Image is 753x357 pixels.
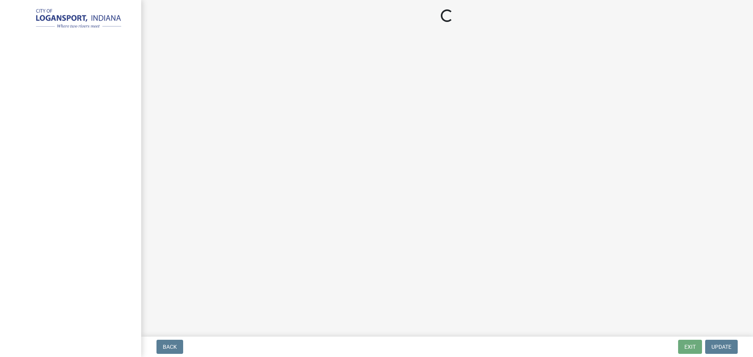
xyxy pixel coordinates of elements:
[678,340,702,354] button: Exit
[156,340,183,354] button: Back
[711,344,731,350] span: Update
[705,340,738,354] button: Update
[163,344,177,350] span: Back
[16,8,129,30] img: City of Logansport, Indiana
